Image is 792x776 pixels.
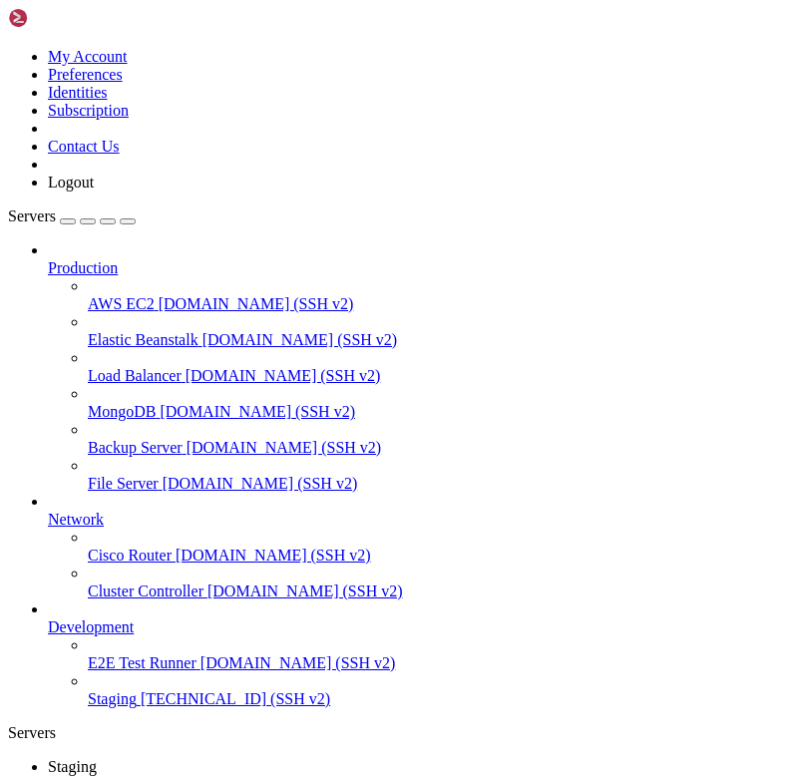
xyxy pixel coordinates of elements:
x-row: Memory usage: 55% IPv4 address for docker0: [TECHNICAL_ID] [8,174,531,191]
span: File Server [88,475,159,492]
x-row: 102 updates can be applied immediately. [8,340,531,357]
a: Cisco Router [DOMAIN_NAME] (SSH v2) [88,547,784,565]
x-row: * Documentation: [URL][DOMAIN_NAME] [8,41,531,58]
x-row: * Management: [URL][DOMAIN_NAME] [8,58,531,75]
a: Production [48,259,784,277]
x-row: Run 'do-release-upgrade' to upgrade to it. [8,456,531,473]
span: [DOMAIN_NAME] (SSH v2) [202,331,398,348]
x-row: New release '24.04.3 LTS' available. [8,439,531,456]
a: Load Balancer [DOMAIN_NAME] (SSH v2) [88,367,784,385]
x-row: System load: 0.0078125 Processes: 117 [8,141,531,158]
li: Network [48,493,784,600]
x-row: System information as of [DATE] [8,108,531,125]
li: AWS EC2 [DOMAIN_NAME] (SSH v2) [88,277,784,313]
div: Servers [8,724,784,742]
x-row: compliance features. [8,240,531,257]
x-row: Swap usage: 0% IPv4 address for eth0: [TECHNICAL_ID] [8,191,531,207]
span: E2E Test Runner [88,654,197,671]
x-row: See "man sudo_root" for details. [8,556,531,573]
a: File Server [DOMAIN_NAME] (SSH v2) [88,475,784,493]
li: Cluster Controller [DOMAIN_NAME] (SSH v2) [88,565,784,600]
a: Logout [48,174,94,191]
x-row: [URL][DOMAIN_NAME] [8,273,531,290]
x-row: * Support: [URL][DOMAIN_NAME] [8,75,531,92]
span: MongoDB [88,403,156,420]
span: Production [48,259,118,276]
li: E2E Test Runner [DOMAIN_NAME] (SSH v2) [88,636,784,672]
a: MongoDB [DOMAIN_NAME] (SSH v2) [88,403,784,421]
span: Cluster Controller [88,582,203,599]
li: Production [48,241,784,493]
span: testuser@ip-172-31-6-7 [8,621,184,637]
x-row: : $ dsada [8,621,531,638]
li: Backup Server [DOMAIN_NAME] (SSH v2) [88,421,784,457]
span: [DOMAIN_NAME] (SSH v2) [160,403,355,420]
x-row: dsada: command not found [8,605,531,622]
a: Elastic Beanstalk [DOMAIN_NAME] (SSH v2) [88,331,784,349]
li: Elastic Beanstalk [DOMAIN_NAME] (SSH v2) [88,313,784,349]
span: Backup Server [88,439,183,456]
a: Servers [8,207,136,224]
li: Staging [TECHNICAL_ID] (SSH v2) [88,672,784,708]
li: MongoDB [DOMAIN_NAME] (SSH v2) [88,385,784,421]
span: AWS EC2 [88,295,155,312]
a: Preferences [48,66,123,83]
span: Staging [88,690,137,707]
x-row: To see these additional updates run: apt list --upgradable [8,356,531,373]
span: testuser@ip-172-31-6-7 [8,588,184,604]
x-row: Last login: [DATE] from [TECHNICAL_ID] [8,522,531,539]
x-row: Usage of /: 41.5% of 28.89GB Users logged in: 1 [8,158,531,175]
a: Identities [48,84,108,101]
li: Cisco Router [DOMAIN_NAME] (SSH v2) [88,529,784,565]
span: ~ [192,588,199,604]
span: [TECHNICAL_ID] (SSH v2) [141,690,330,707]
span: Load Balancer [88,367,182,384]
span: [DOMAIN_NAME] (SSH v2) [163,475,358,492]
span: Cisco Router [88,547,172,564]
x-row: See [URL][DOMAIN_NAME] or run: sudo pro status [8,406,531,423]
li: Development [48,600,784,708]
span: Network [48,511,104,528]
a: AWS EC2 [DOMAIN_NAME] (SSH v2) [88,295,784,313]
img: Shellngn [8,8,123,28]
span: ~ [192,621,199,637]
a: E2E Test Runner [DOMAIN_NAME] (SSH v2) [88,654,784,672]
span: [DOMAIN_NAME] (SSH v2) [207,582,403,599]
span: [DOMAIN_NAME] (SSH v2) [200,654,396,671]
a: Cluster Controller [DOMAIN_NAME] (SSH v2) [88,582,784,600]
li: Load Balancer [DOMAIN_NAME] (SSH v2) [88,349,784,385]
a: Network [48,511,784,529]
span: Staging [48,758,97,775]
x-row: Enable ESM Apps to receive additional future security updates. [8,389,531,406]
a: Contact Us [48,138,120,155]
a: Subscription [48,102,129,119]
x-row: : $ dsada [8,588,531,605]
x-row: * Ubuntu Pro delivers the most comprehensive open source security and [8,223,531,240]
span: [DOMAIN_NAME] (SSH v2) [186,367,381,384]
x-row: Welcome to Ubuntu 22.04.2 LTS (GNU/Linux 6.8.0-1031-aws x86_64) [8,8,531,25]
x-row: Expanded Security Maintenance for Applications is not enabled. [8,306,531,323]
a: Development [48,618,784,636]
x-row: To run a command as administrator (user "root"), use "sudo <command>". [8,539,531,556]
li: File Server [DOMAIN_NAME] (SSH v2) [88,457,784,493]
a: Backup Server [DOMAIN_NAME] (SSH v2) [88,439,784,457]
span: [DOMAIN_NAME] (SSH v2) [176,547,371,564]
span: Elastic Beanstalk [88,331,198,348]
a: Staging [TECHNICAL_ID] (SSH v2) [88,690,784,708]
a: My Account [48,48,128,65]
span: [DOMAIN_NAME] (SSH v2) [159,295,354,312]
span: Development [48,618,134,635]
x-row: *** System restart required *** [8,506,531,523]
span: [DOMAIN_NAME] (SSH v2) [187,439,382,456]
span: Servers [8,207,56,224]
